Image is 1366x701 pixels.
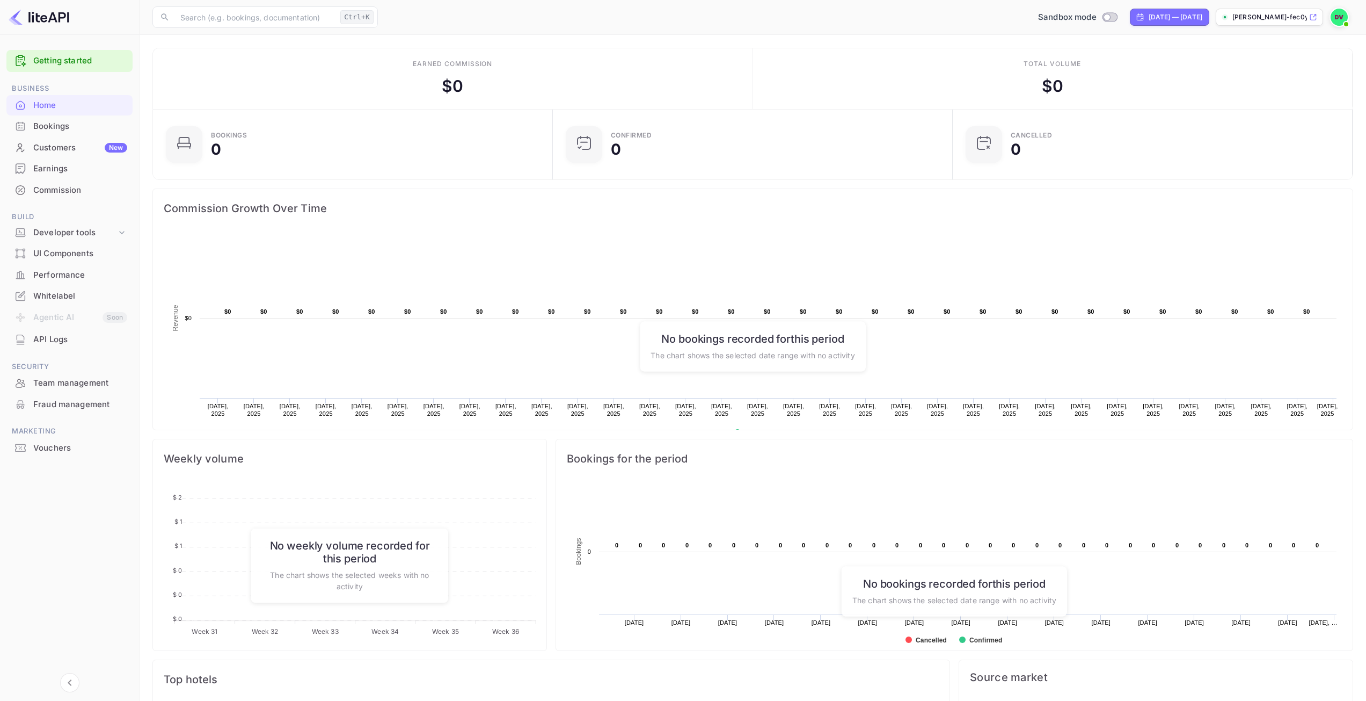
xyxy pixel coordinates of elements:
div: CANCELLED [1011,132,1053,139]
div: 0 [611,142,621,157]
text: 0 [802,542,805,548]
div: 0 [211,142,221,157]
tspan: Week 35 [432,627,459,635]
text: 0 [1316,542,1319,548]
div: Total volume [1024,59,1081,69]
a: Getting started [33,55,127,67]
text: [DATE], 2025 [1287,403,1307,417]
span: Build [6,211,133,223]
span: Sandbox mode [1038,11,1097,24]
text: [DATE], 2025 [855,403,876,417]
text: $0 [440,308,447,315]
span: Commission Growth Over Time [164,200,1342,217]
div: $ 0 [1042,74,1063,98]
div: Earnings [33,163,127,175]
text: [DATE], 2025 [531,403,552,417]
text: 0 [1105,542,1108,548]
span: Bookings for the period [567,450,1342,467]
div: New [105,143,127,153]
text: $0 [944,308,951,315]
div: Earned commission [413,59,492,69]
text: [DATE] [858,619,878,626]
img: LiteAPI logo [9,9,69,26]
text: [DATE], 2025 [963,403,984,417]
text: $0 [980,308,987,315]
text: [DATE], 2025 [316,403,337,417]
text: $0 [656,308,663,315]
div: Home [33,99,127,112]
text: 0 [1129,542,1132,548]
text: $0 [800,308,807,315]
text: 0 [685,542,689,548]
div: Fraud management [33,399,127,411]
tspan: Week 32 [252,627,279,635]
text: 0 [1175,542,1179,548]
text: $0 [476,308,483,315]
text: [DATE] [998,619,1017,626]
div: Commission [33,184,127,197]
text: $0 [332,308,339,315]
div: Team management [33,377,127,389]
text: 0 [1222,542,1225,548]
a: API Logs [6,329,133,349]
text: [DATE], 2025 [459,403,480,417]
text: $0 [368,308,375,315]
text: [DATE] [1278,619,1297,626]
text: [DATE], 2025 [639,403,660,417]
div: UI Components [33,248,127,260]
text: $0 [908,308,915,315]
text: [DATE] [625,619,644,626]
text: Revenue [172,305,179,331]
text: $0 [620,308,627,315]
text: [DATE] [812,619,831,626]
div: Commission [6,180,133,201]
text: [DATE], 2025 [1179,403,1200,417]
text: [DATE] [1138,619,1157,626]
text: [DATE], 2025 [244,403,265,417]
text: [DATE] [671,619,691,626]
text: [DATE], 2025 [280,403,301,417]
div: Performance [33,269,127,281]
div: Vouchers [33,442,127,454]
text: $0 [584,308,591,315]
text: [DATE], 2025 [1071,403,1092,417]
div: Customers [33,142,127,154]
text: $0 [1231,308,1238,315]
tspan: $ 0 [173,615,182,623]
div: Click to change the date range period [1130,9,1209,26]
a: Whitelabel [6,286,133,306]
text: [DATE] [1091,619,1111,626]
text: $0 [836,308,843,315]
text: Cancelled [916,637,947,644]
text: 0 [732,542,735,548]
div: Home [6,95,133,116]
text: [DATE], 2025 [388,403,408,417]
text: [DATE], 2025 [1143,403,1164,417]
text: 0 [1269,542,1272,548]
text: $0 [872,308,879,315]
text: [DATE], 2025 [495,403,516,417]
tspan: $ 0 [173,567,182,574]
div: API Logs [33,334,127,346]
text: 0 [1245,542,1248,548]
a: Home [6,95,133,115]
text: 0 [849,542,852,548]
p: The chart shows the selected date range with no activity [852,594,1056,605]
span: Business [6,83,133,95]
text: 0 [1035,542,1039,548]
text: 0 [826,542,829,548]
a: CustomersNew [6,138,133,157]
text: 0 [779,542,782,548]
text: [DATE], 2025 [423,403,444,417]
text: $0 [1123,308,1130,315]
text: $0 [260,308,267,315]
text: 0 [872,542,875,548]
text: $0 [185,315,192,321]
text: [DATE], 2025 [603,403,624,417]
text: 0 [639,542,642,548]
div: Switch to Production mode [1034,11,1121,24]
text: 0 [989,542,992,548]
text: 0 [1082,542,1085,548]
text: $0 [1087,308,1094,315]
div: $ 0 [442,74,463,98]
